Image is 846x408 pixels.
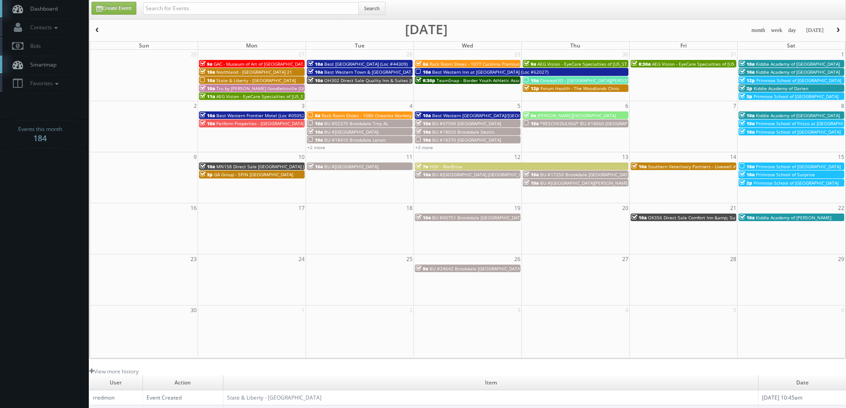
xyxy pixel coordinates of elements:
[416,163,428,170] span: 7a
[432,214,524,221] span: BU #00751 Brookdale [GEOGRAPHIC_DATA]
[216,163,346,170] span: MN158 Direct Sale [GEOGRAPHIC_DATA] [GEOGRAPHIC_DATA]
[416,69,431,75] span: 10a
[26,61,56,68] span: Smartmap
[190,50,198,59] span: 26
[143,2,359,15] input: Search for Events
[409,305,413,315] span: 2
[756,163,841,170] span: Primrose School of [GEOGRAPHIC_DATA]
[803,25,826,36] button: [DATE]
[324,69,444,75] span: Best Western Town & [GEOGRAPHIC_DATA] (Loc #05423)
[759,390,846,405] td: [DATE] 10:45am
[524,61,536,67] span: 9a
[570,42,580,49] span: Thu
[301,305,306,315] span: 1
[200,120,215,127] span: 10a
[754,85,808,91] span: Kiddie Academy of Darien
[308,112,320,119] span: 8a
[739,77,755,83] span: 12p
[540,120,694,127] span: *RESCHEDULING* BU #18660 [GEOGRAPHIC_DATA] [GEOGRAPHIC_DATA]
[756,214,831,221] span: Kiddie Academy of [PERSON_NAME]
[193,152,198,162] span: 9
[190,203,198,213] span: 16
[308,163,323,170] span: 10a
[308,129,323,135] span: 10a
[26,42,41,50] span: Bids
[432,112,580,119] span: Best Western [GEOGRAPHIC_DATA]/[GEOGRAPHIC_DATA] (Loc #05785)
[729,203,737,213] span: 21
[648,163,825,170] span: Southern Veterinary Partners - Livewell Animal Urgent Care of [GEOGRAPHIC_DATA]
[837,203,845,213] span: 22
[33,133,47,143] strong: 184
[739,129,755,135] span: 10a
[624,305,629,315] span: 4
[729,152,737,162] span: 14
[307,144,325,151] a: +2 more
[324,129,378,135] span: BU #[GEOGRAPHIC_DATA]
[524,171,539,178] span: 10a
[621,50,629,59] span: 30
[358,2,385,15] button: Search
[739,120,755,127] span: 10a
[143,390,223,405] td: Event Created
[739,69,755,75] span: 10a
[216,85,342,91] span: Tru by [PERSON_NAME] Goodlettsville [GEOGRAPHIC_DATA]
[429,61,538,67] span: Rack Room Shoes - 1077 Carolina Premium Outlets
[89,390,143,405] td: rredmon
[652,61,793,67] span: AEG Vision - EyeCare Specialties of [US_STATE] – Olympic Eye Care
[632,214,647,221] span: 10a
[308,120,323,127] span: 10a
[840,305,845,315] span: 6
[540,85,620,91] span: Forum Health - The Woodlands Clinic
[462,42,473,49] span: Wed
[739,180,752,186] span: 2p
[214,61,375,67] span: GAC - Museum of Art of [GEOGRAPHIC_DATA][PERSON_NAME] (second shoot)
[301,101,306,111] span: 3
[840,50,845,59] span: 1
[416,77,435,83] span: 6:30p
[840,101,845,111] span: 8
[416,129,431,135] span: 10a
[139,42,149,49] span: Sun
[322,112,421,119] span: Rack Room Shoes - 1080 Oneonta Marketplace
[200,163,215,170] span: 10a
[756,77,841,83] span: Primrose School of [GEOGRAPHIC_DATA]
[200,69,215,75] span: 10a
[516,305,521,315] span: 3
[756,171,815,178] span: Primrose School of Surprise
[355,42,365,49] span: Tue
[748,25,768,36] button: month
[540,77,646,83] span: Concept3D - [GEOGRAPHIC_DATA][PERSON_NAME]
[768,25,786,36] button: week
[524,120,539,127] span: 10a
[537,112,616,119] span: [PERSON_NAME][GEOGRAPHIC_DATA]
[200,171,213,178] span: 3p
[513,152,521,162] span: 12
[405,254,413,264] span: 25
[524,77,539,83] span: 10a
[200,77,215,83] span: 10a
[324,163,378,170] span: BU #[GEOGRAPHIC_DATA]
[756,129,841,135] span: Primrose School of [GEOGRAPHIC_DATA]
[432,129,494,135] span: BU #18020 Brookdale Destin
[429,163,462,170] span: HGV - MarBrisa
[409,101,413,111] span: 4
[739,85,752,91] span: 2p
[429,265,566,272] span: BU #24642 Brookdale [GEOGRAPHIC_DATA] [GEOGRAPHIC_DATA]
[416,120,431,127] span: 10a
[632,163,647,170] span: 10a
[739,112,755,119] span: 10a
[759,375,846,390] td: Date
[405,152,413,162] span: 11
[246,42,258,49] span: Mon
[624,101,629,111] span: 6
[143,375,223,390] td: Action
[416,265,428,272] span: 9a
[324,61,408,67] span: Best [GEOGRAPHIC_DATA] (Loc #44309)
[540,171,632,178] span: BU #17250 Brookdale [GEOGRAPHIC_DATA]
[513,254,521,264] span: 26
[837,254,845,264] span: 29
[26,5,58,12] span: Dashboard
[524,112,536,119] span: 9a
[200,85,215,91] span: 10a
[632,61,651,67] span: 8:30a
